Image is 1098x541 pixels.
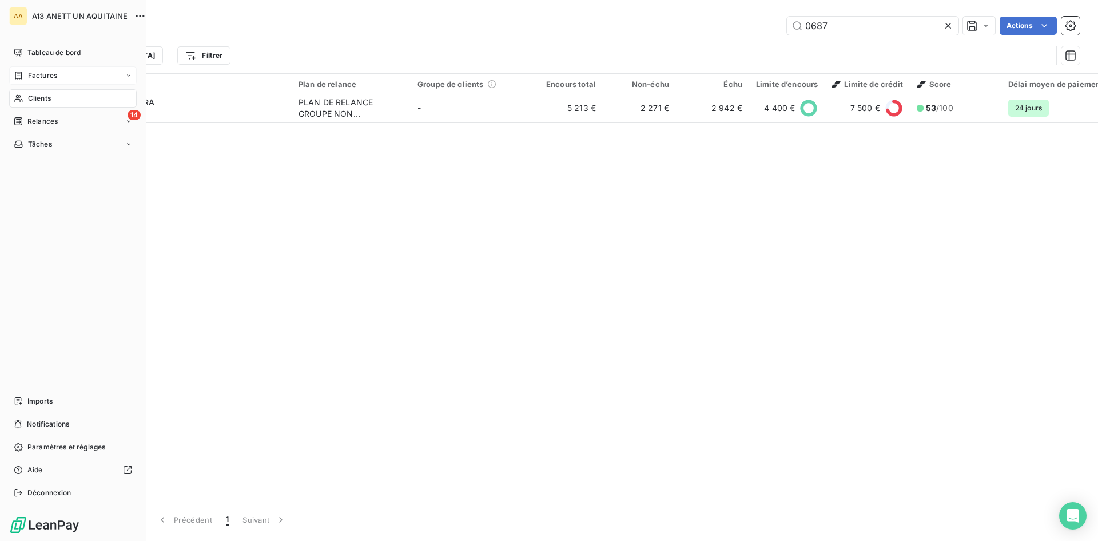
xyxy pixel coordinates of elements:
span: Limite de crédit [832,80,902,89]
span: Relances [27,116,58,127]
span: Aide [27,465,43,475]
td: 2 942 € [676,94,749,122]
div: Encours total [536,80,596,89]
div: Échu [683,80,742,89]
a: Tâches [9,135,137,153]
button: 1 [219,508,236,532]
input: Rechercher [787,17,958,35]
td: 2 271 € [603,94,676,122]
div: Open Intercom Messenger [1059,502,1087,530]
button: Suivant [236,508,293,532]
span: Notifications [27,419,69,429]
div: Plan de relance [299,80,404,89]
span: C130068700 [79,108,285,120]
span: 53 [926,103,936,113]
span: Tâches [28,139,52,149]
a: Clients [9,89,137,108]
span: 14 [128,110,141,120]
span: Tableau de bord [27,48,81,58]
span: Clients [28,93,51,104]
span: Score [917,80,952,89]
span: A13 ANETT UN AQUITAINE [32,11,128,21]
button: Actions [1000,17,1057,35]
span: 4 400 € [764,102,795,114]
button: Précédent [150,508,219,532]
span: Groupe de clients [417,80,484,89]
span: Paramètres et réglages [27,442,105,452]
a: Tableau de bord [9,44,137,62]
span: - [417,103,421,113]
td: 5 213 € [530,94,603,122]
span: Factures [28,70,57,81]
span: /100 [926,102,953,114]
span: Déconnexion [27,488,71,498]
img: Logo LeanPay [9,516,80,534]
button: Filtrer [177,46,230,65]
div: PLAN DE RELANCE GROUPE NON AUTOMATIQUE [299,97,404,120]
a: Imports [9,392,137,410]
span: 1 [226,514,229,526]
span: 24 jours [1008,100,1049,117]
div: AA [9,7,27,25]
a: Paramètres et réglages [9,438,137,456]
a: Aide [9,461,137,479]
a: Factures [9,66,137,85]
div: Non-échu [610,80,669,89]
a: 14Relances [9,112,137,131]
span: Imports [27,396,53,406]
div: Limite d’encours [756,80,818,89]
span: 7 500 € [850,102,880,114]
